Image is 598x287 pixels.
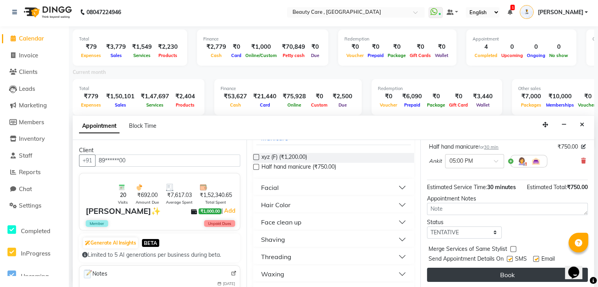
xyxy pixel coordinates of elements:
a: Staff [2,151,67,160]
span: Sales [109,53,124,58]
div: ₹0 [366,42,386,52]
span: Products [156,53,179,58]
div: ₹0 [378,92,399,101]
a: Add [223,206,237,215]
div: ₹75,928 [280,92,309,101]
div: ₹0 [386,42,408,52]
button: Hair Color [256,198,411,212]
div: ₹1,50,101 [103,92,138,101]
a: Leads [2,85,67,94]
span: Voucher [378,102,399,108]
button: Face clean up [256,215,411,229]
div: ₹0 [229,42,243,52]
div: ₹3,779 [103,42,129,52]
span: Gift Card [447,102,470,108]
div: Redemption [378,85,496,92]
button: Threading [256,250,411,264]
span: Total Spent [205,199,226,205]
span: Estimated Total: [527,184,567,191]
div: ₹0 [433,42,450,52]
div: ₹0 [447,92,470,101]
div: ₹1,47,697 [138,92,172,101]
span: ₹750.00 [558,143,578,151]
div: Threading [261,252,291,261]
div: Facial [261,183,279,192]
span: Members [19,118,44,126]
div: Limited to 5 AI generations per business during beta. [82,251,237,259]
span: Staff [19,152,32,159]
span: Half hand manicure (₹750.00) [261,163,336,173]
button: Facial [256,180,411,195]
span: Products [174,102,197,108]
span: Marketing [19,101,47,109]
span: Ankit [429,157,442,165]
div: Hair Color [261,200,291,210]
div: ₹53,627 [221,92,250,101]
div: ₹21,440 [250,92,280,101]
span: Appointment [79,119,120,133]
div: ₹1,000 [243,42,279,52]
span: Services [144,102,166,108]
span: No show [547,53,570,58]
span: | [221,206,237,215]
button: Generate AI Insights [83,237,138,248]
div: Appointment [473,36,570,42]
div: Finance [203,36,322,42]
img: Interior.png [531,156,541,166]
span: Due [309,53,321,58]
span: Memberships [544,102,576,108]
span: Cash [209,53,224,58]
div: Status [427,218,502,226]
div: ₹2,230 [155,42,181,52]
div: ₹0 [309,92,329,101]
button: Book [427,268,588,282]
span: Card [229,53,243,58]
div: ₹2,500 [329,92,355,101]
span: InProgress [21,250,50,257]
span: Send Appointment Details On [429,255,504,265]
span: Settings [19,202,41,209]
span: Leads [19,85,35,92]
span: Member [86,220,108,227]
span: Package [425,102,447,108]
span: Sales [113,102,128,108]
img: logo [20,1,74,23]
span: Upcoming [499,53,525,58]
div: Total [79,36,181,42]
span: SMS [515,255,527,265]
span: ₹1,52,340.65 [200,191,232,199]
span: ₹750.00 [567,184,588,191]
div: ₹0 [425,92,447,101]
span: Expenses [79,53,103,58]
a: Invoice [2,51,67,60]
span: Custom [309,102,329,108]
div: Finance [221,85,355,92]
div: ₹70,849 [279,42,308,52]
span: Block Time [129,122,156,129]
div: 0 [547,42,570,52]
a: Settings [2,201,67,210]
span: Expenses [79,102,103,108]
div: ₹3,440 [470,92,496,101]
span: Online/Custom [243,53,279,58]
span: Reports [19,168,40,176]
div: Client [79,146,240,155]
span: Cash [228,102,243,108]
span: Merge Services of Same Stylist [429,245,507,255]
div: Shaving [261,235,285,244]
span: Clients [19,68,37,75]
span: Estimated Service Time: [427,184,487,191]
div: Total [79,85,198,92]
a: Marketing [2,101,67,110]
div: Redemption [344,36,450,42]
button: Shaving [256,232,411,247]
span: Package [386,53,408,58]
div: Waxing [261,269,284,279]
div: Half hand manicure [429,143,499,151]
i: Edit price [581,144,586,149]
a: Inventory [2,134,67,143]
input: Search by Name/Mobile/Email/Code [95,155,240,167]
span: ₹7,617.03 [167,191,192,199]
a: Calendar [2,34,67,43]
span: Prepaid [366,53,386,58]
